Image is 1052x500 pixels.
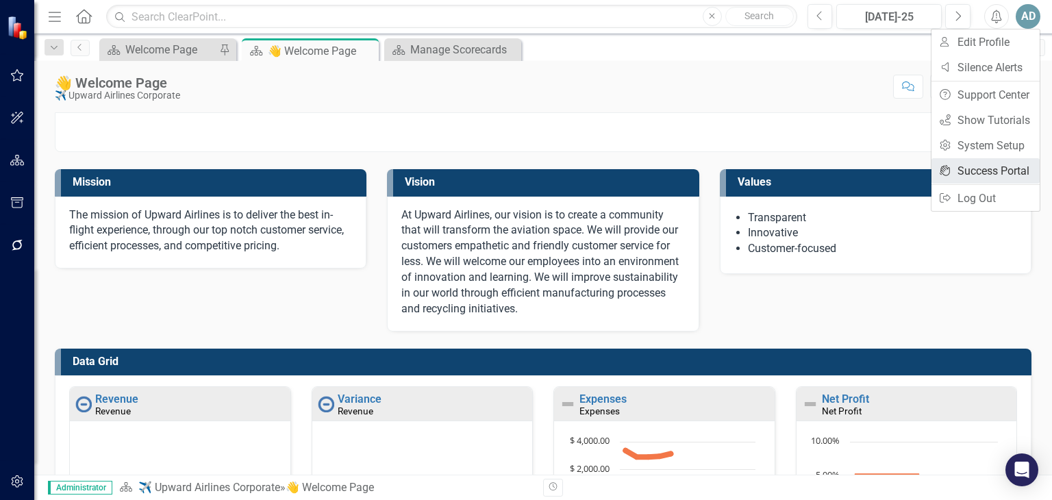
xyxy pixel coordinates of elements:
h3: Mission [73,176,360,188]
path: Sep-24, 2,897.5. Target. [634,454,640,460]
small: Revenue [338,405,373,416]
input: Search ClearPoint... [106,5,797,29]
small: Expenses [579,405,620,416]
li: Innovative [748,225,1017,241]
a: Support Center [931,82,1040,108]
img: Not Defined [560,396,576,412]
a: Manage Scorecards [388,41,518,58]
small: Revenue [95,405,131,416]
h3: Values [738,176,1025,188]
li: Customer-focused [748,241,1017,257]
div: 👋 Welcome Page [286,481,374,494]
button: AD [1016,4,1040,29]
a: Edit Profile [931,29,1040,55]
a: Expenses [579,392,627,405]
div: 👋 Welcome Page [55,75,180,90]
small: Net Profit [822,405,862,416]
div: ✈️ Upward Airlines Corporate [55,90,180,101]
path: Nov-24, 2,945. Target. [657,453,662,459]
a: ✈️ Upward Airlines Corporate [138,481,280,494]
a: Variance [338,392,381,405]
img: ClearPoint Strategy [7,15,31,39]
p: At Upward Airlines, our vision is to create a community that will transform the aviation space. W... [401,208,684,317]
path: Aug-24, 3,372.5. Target. [623,447,629,453]
p: The mission of Upward Airlines is to deliver the best in-flight experience, through our top notch... [69,208,352,255]
path: Dec-24, 3,135. Target. [668,451,674,456]
h3: Data Grid [73,355,1025,368]
a: Success Portal [931,158,1040,184]
g: Target, series 2 of 2. Line with 14 data points. [852,471,921,477]
span: Administrator [48,481,112,495]
div: Manage Scorecards [410,41,518,58]
div: [DATE]-25 [841,9,937,25]
span: Search [744,10,774,21]
h3: Vision [405,176,692,188]
g: Target, series 2 of 4. Line with 12 data points. [623,447,674,460]
text: $ 2,000.00 [570,462,610,475]
div: Open Intercom Messenger [1005,453,1038,486]
img: Not Defined [802,396,818,412]
div: Welcome Page [125,41,216,58]
a: Show Tutorials [931,108,1040,133]
button: [DATE]-25 [836,4,942,29]
text: $ 4,000.00 [570,434,610,447]
img: No Information [318,396,334,412]
a: Log Out [931,186,1040,211]
text: 10.00% [811,434,840,447]
a: Welcome Page [103,41,216,58]
path: Oct-24, 2,897.5. Target. [646,454,651,460]
button: Search [725,7,794,26]
text: 5.00% [816,468,840,481]
li: Transparent [748,210,1017,226]
a: System Setup [931,133,1040,158]
img: No Information [75,396,92,412]
div: 👋 Welcome Page [268,42,375,60]
a: Silence Alerts [931,55,1040,80]
a: Revenue [95,392,138,405]
div: » [119,480,533,496]
a: Net Profit [822,392,869,405]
